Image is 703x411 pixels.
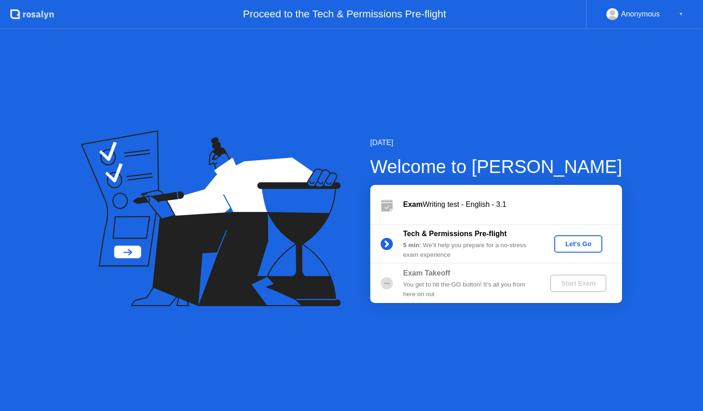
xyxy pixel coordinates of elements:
div: : We’ll help you prepare for a no-stress exam experience [403,241,535,260]
div: Anonymous [621,8,660,20]
div: Let's Go [558,240,599,248]
div: Writing test - English - 3.1 [403,199,622,210]
b: Tech & Permissions Pre-flight [403,230,507,238]
button: Start Exam [550,275,606,292]
div: Welcome to [PERSON_NAME] [370,153,622,180]
div: You get to hit the GO button! It’s all you from here on out [403,280,535,299]
div: ▼ [679,8,683,20]
div: Start Exam [554,280,603,287]
b: Exam [403,200,423,208]
div: [DATE] [370,137,622,148]
b: 5 min [403,242,420,249]
b: Exam Takeoff [403,269,450,277]
button: Let's Go [554,235,602,253]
